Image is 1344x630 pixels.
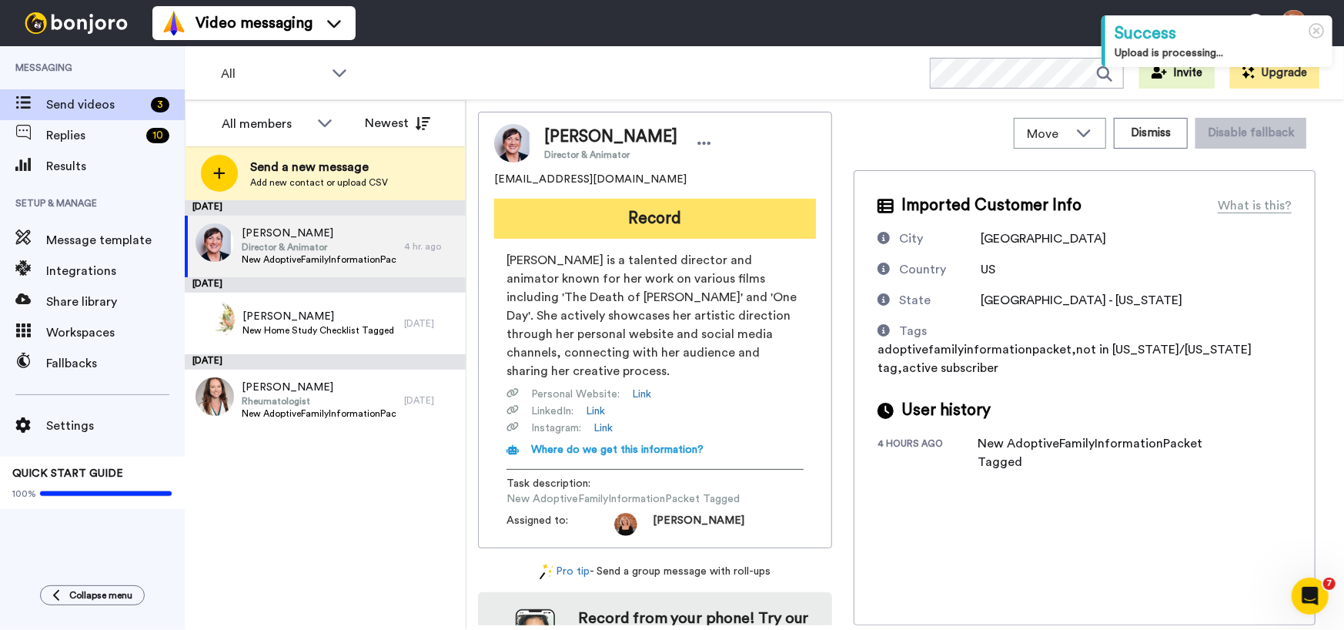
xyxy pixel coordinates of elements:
a: Pro tip [540,564,590,580]
span: Personal Website : [531,387,620,402]
span: [GEOGRAPHIC_DATA] - [US_STATE] [981,294,1183,307]
span: New AdoptiveFamilyInformationPacket Tagged [242,407,396,420]
div: [DATE] [404,394,458,407]
span: New AdoptiveFamilyInformationPacket Tagged [242,253,396,266]
span: 100% [12,488,36,500]
div: Country [899,260,946,279]
button: Dismiss [1114,118,1188,149]
button: Record [494,199,816,239]
span: [PERSON_NAME] [242,380,396,395]
img: 5028ebc8-c71c-4567-971e-964f0eabe39e.png [196,300,235,339]
span: Move [1027,125,1068,143]
div: [DATE] [185,200,466,216]
span: User history [901,399,991,422]
span: Instagram : [531,421,581,436]
span: Assigned to: [507,513,614,536]
button: Collapse menu [40,585,145,605]
span: Replies [46,126,140,145]
span: [PERSON_NAME] [242,309,394,324]
button: Disable fallback [1195,118,1306,149]
button: Newest [353,108,442,139]
span: [GEOGRAPHIC_DATA] [981,233,1107,245]
div: 4 hr. ago [404,240,458,253]
span: Collapse menu [69,589,132,602]
span: New Home Study Checklist Tagged [242,324,394,337]
a: Link [593,421,613,436]
span: 7 [1323,578,1336,590]
img: bj-logo-header-white.svg [18,12,134,34]
button: Invite [1139,58,1215,89]
div: - Send a group message with roll-ups [478,564,832,580]
span: [PERSON_NAME] [242,226,396,241]
span: Send videos [46,96,145,114]
a: Link [632,387,651,402]
div: New AdoptiveFamilyInformationPacket Tagged [978,434,1224,471]
div: Tags [899,322,927,340]
span: Task description : [507,476,614,491]
a: Link [586,404,605,419]
span: Send a new message [250,158,388,176]
div: Upload is processing... [1115,45,1323,61]
span: Fallbacks [46,354,185,373]
img: vm-color.svg [162,11,186,35]
div: 3 [151,97,169,112]
span: Rheumatologist [242,395,396,407]
div: [DATE] [185,354,466,370]
span: Imported Customer Info [901,194,1082,217]
span: Results [46,157,185,176]
img: Image of Nicole Stafford [494,124,533,163]
span: [PERSON_NAME] is a talented director and animator known for her work on various films including '... [507,251,804,380]
span: [PERSON_NAME] [544,126,677,149]
span: All [221,65,324,83]
div: Success [1115,22,1323,45]
div: What is this? [1218,196,1292,215]
button: Upgrade [1230,58,1319,89]
div: [DATE] [185,277,466,293]
span: Message template [46,231,185,250]
span: [EMAIL_ADDRESS][DOMAIN_NAME] [494,172,687,187]
span: [PERSON_NAME] [653,513,744,536]
span: New AdoptiveFamilyInformationPacket Tagged [507,491,740,507]
span: Add new contact or upload CSV [250,176,388,189]
span: adoptivefamilyinformationpacket,not in [US_STATE]/[US_STATE] tag,active subscriber [878,343,1252,374]
img: 6ccd836c-b7c5-4d2c-a823-b2b2399f2d6c-1746485891.jpg [614,513,637,536]
span: Director & Animator [544,149,677,161]
span: Integrations [46,262,185,280]
span: US [981,263,996,276]
div: All members [222,115,309,133]
span: Share library [46,293,185,311]
div: 10 [146,128,169,143]
div: City [899,230,923,248]
span: Settings [46,417,185,435]
div: 4 hours ago [878,437,978,471]
img: c9e10541-62e9-4740-8c3c-efc0871bf224.jpg [196,377,234,416]
img: magic-wand.svg [540,564,553,580]
div: [DATE] [404,317,458,330]
span: QUICK START GUIDE [12,468,123,479]
span: Video messaging [196,12,313,34]
span: Director & Animator [242,241,396,253]
img: 30774106-bb4f-4eab-8528-bd2bbcd99668.jpg [196,223,234,262]
iframe: Intercom live chat [1292,578,1329,615]
span: Where do we get this information? [531,444,704,455]
span: LinkedIn : [531,404,573,419]
div: State [899,291,931,310]
span: Workspaces [46,323,185,342]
